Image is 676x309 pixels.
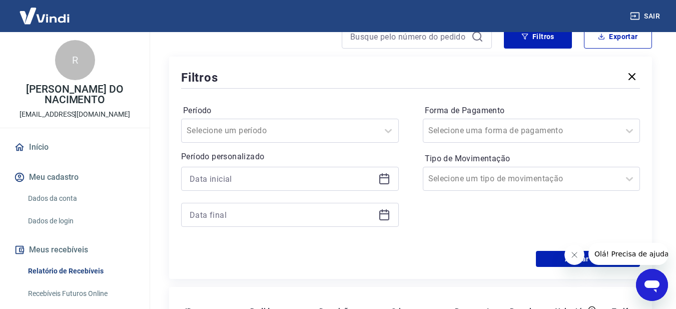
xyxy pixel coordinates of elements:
p: [EMAIL_ADDRESS][DOMAIN_NAME] [20,109,130,120]
iframe: Botão para abrir a janela de mensagens [636,269,668,301]
p: Período personalizado [181,151,399,163]
button: Sair [628,7,664,26]
iframe: Fechar mensagem [564,245,584,265]
label: Período [183,105,397,117]
a: Relatório de Recebíveis [24,261,138,281]
label: Forma de Pagamento [425,105,638,117]
input: Data final [190,207,374,222]
p: [PERSON_NAME] DO NACIMENTO [8,84,142,105]
a: Início [12,136,138,158]
label: Tipo de Movimentação [425,153,638,165]
h5: Filtros [181,70,218,86]
input: Data inicial [190,171,374,186]
input: Busque pelo número do pedido [350,29,467,44]
div: R [55,40,95,80]
span: Olá! Precisa de ajuda? [6,7,84,15]
button: Filtros [504,25,572,49]
button: Meus recebíveis [12,239,138,261]
button: Aplicar filtros [536,251,640,267]
button: Exportar [584,25,652,49]
img: Vindi [12,1,77,31]
a: Dados de login [24,211,138,231]
a: Dados da conta [24,188,138,209]
button: Meu cadastro [12,166,138,188]
a: Recebíveis Futuros Online [24,283,138,304]
iframe: Mensagem da empresa [588,243,668,265]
